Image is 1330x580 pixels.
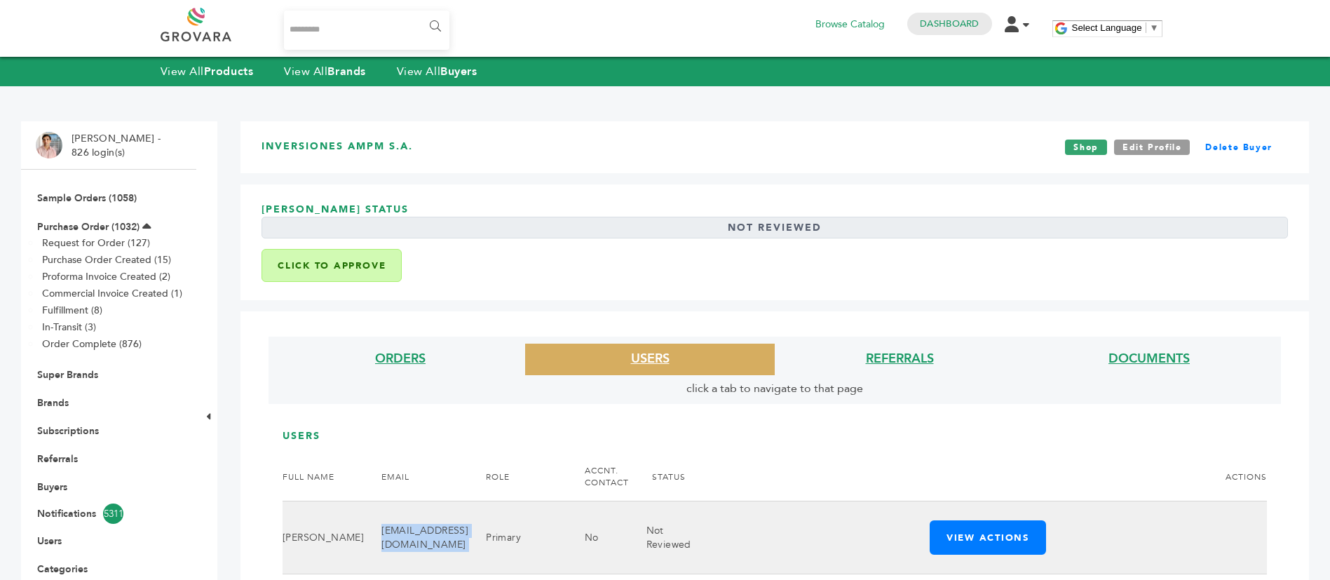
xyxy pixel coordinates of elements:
a: Brands [37,396,69,410]
a: Fulfillment (8) [42,304,102,317]
th: ACCNT. CONTACT [567,453,629,501]
a: Referrals [37,452,78,466]
td: [PERSON_NAME] [283,501,364,574]
a: Edit Profile [1114,140,1190,155]
span: Select Language [1072,22,1142,33]
h3: Inversiones AMPM S.A. [262,140,413,155]
span: 5311 [103,504,123,524]
a: Shop [1065,140,1107,155]
a: Buyers [37,480,67,494]
th: FULL NAME [283,453,364,501]
li: [PERSON_NAME] - 826 login(s) [72,132,164,159]
a: Delete Buyer [1197,140,1281,155]
strong: Products [204,64,253,79]
td: No [567,501,629,574]
a: View AllBuyers [397,64,477,79]
a: ORDERS [375,350,426,367]
a: Proforma Invoice Created (2) [42,270,170,283]
div: Not Reviewed [262,217,1288,239]
th: EMAIL [364,453,468,501]
td: [EMAIL_ADDRESS][DOMAIN_NAME] [364,501,468,574]
a: Commercial Invoice Created (1) [42,287,182,300]
a: DOCUMENTS [1108,350,1190,367]
a: Sample Orders (1058) [37,191,137,205]
a: View AllBrands [284,64,366,79]
th: ACTIONS [691,453,1267,501]
h3: USERS [283,429,1267,454]
h3: [PERSON_NAME] Status [262,203,1288,249]
span: ▼ [1150,22,1159,33]
a: Dashboard [920,18,979,30]
a: Users [37,534,62,548]
button: View Actions [930,520,1046,555]
a: Purchase Order Created (15) [42,253,171,267]
a: Select Language​ [1072,22,1159,33]
a: Super Brands [37,368,98,382]
th: ROLE [468,453,566,501]
strong: Buyers [440,64,477,79]
td: Primary [468,501,566,574]
span: click a tab to navigate to that page [686,381,863,396]
a: Categories [37,562,88,576]
th: STATUS [629,453,691,501]
a: USERS [631,350,670,367]
td: Not Reviewed [629,501,691,574]
input: Search... [284,11,450,50]
a: Notifications5311 [37,504,180,524]
a: View AllProducts [161,64,254,79]
a: Browse Catalog [815,17,885,32]
a: Purchase Order (1032) [37,220,140,234]
a: Subscriptions [37,424,99,438]
button: Click to Approve [262,249,402,282]
a: REFERRALS [866,350,934,367]
strong: Brands [327,64,365,79]
a: Order Complete (876) [42,337,142,351]
a: Request for Order (127) [42,236,150,250]
a: In-Transit (3) [42,321,96,334]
